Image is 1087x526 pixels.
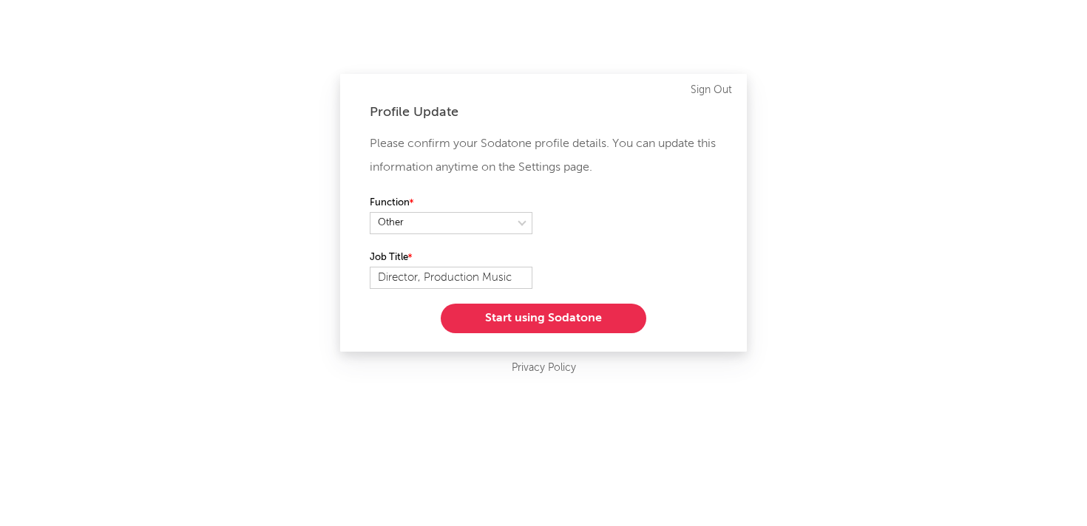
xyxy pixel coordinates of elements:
a: Sign Out [691,81,732,99]
label: Job Title [370,249,532,267]
a: Privacy Policy [512,359,576,378]
button: Start using Sodatone [441,304,646,333]
label: Function [370,194,532,212]
div: Profile Update [370,103,717,121]
p: Please confirm your Sodatone profile details. You can update this information anytime on the Sett... [370,132,717,180]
